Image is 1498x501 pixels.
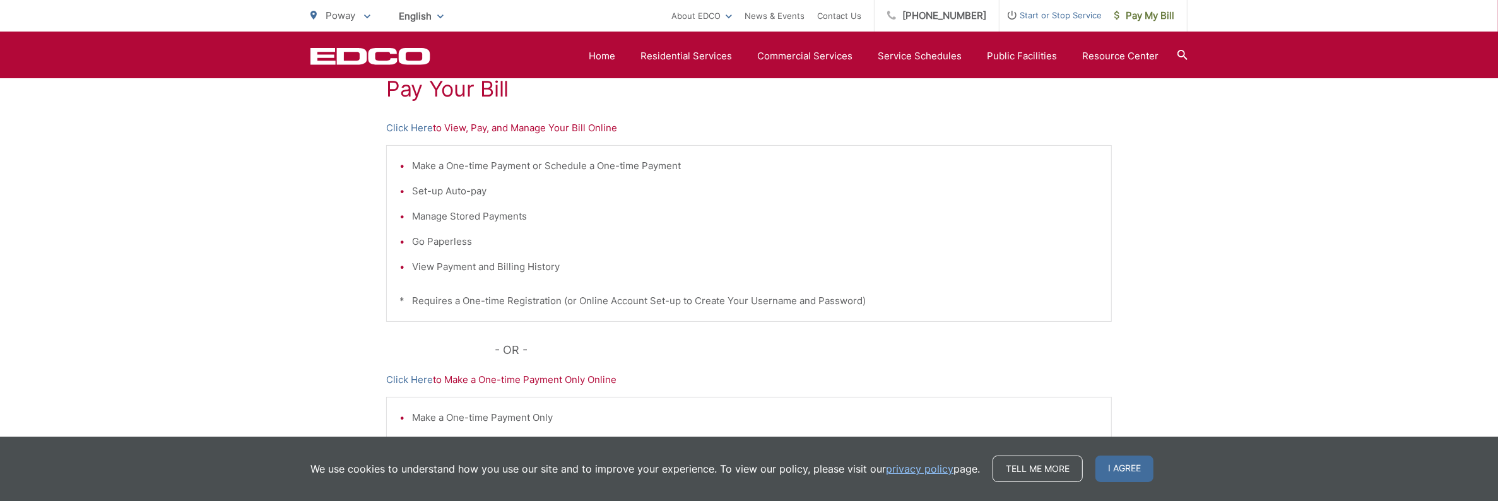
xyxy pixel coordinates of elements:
[386,121,433,136] a: Click Here
[886,461,953,476] a: privacy policy
[412,234,1099,249] li: Go Paperless
[386,76,1112,102] h1: Pay Your Bill
[878,49,962,64] a: Service Schedules
[589,49,615,64] a: Home
[389,5,453,27] span: English
[495,341,1112,360] p: - OR -
[1114,8,1174,23] span: Pay My Bill
[386,121,1112,136] p: to View, Pay, and Manage Your Bill Online
[310,47,430,65] a: EDCD logo. Return to the homepage.
[1082,49,1159,64] a: Resource Center
[412,184,1099,199] li: Set-up Auto-pay
[757,49,852,64] a: Commercial Services
[386,372,1112,387] p: to Make a One-time Payment Only Online
[310,461,980,476] p: We use cookies to understand how you use our site and to improve your experience. To view our pol...
[987,49,1057,64] a: Public Facilities
[412,410,1099,425] li: Make a One-time Payment Only
[386,372,433,387] a: Click Here
[993,456,1083,482] a: Tell me more
[817,8,861,23] a: Contact Us
[745,8,805,23] a: News & Events
[326,9,355,21] span: Poway
[399,293,1099,309] p: * Requires a One-time Registration (or Online Account Set-up to Create Your Username and Password)
[640,49,732,64] a: Residential Services
[1095,456,1153,482] span: I agree
[671,8,732,23] a: About EDCO
[412,259,1099,274] li: View Payment and Billing History
[412,158,1099,174] li: Make a One-time Payment or Schedule a One-time Payment
[412,209,1099,224] li: Manage Stored Payments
